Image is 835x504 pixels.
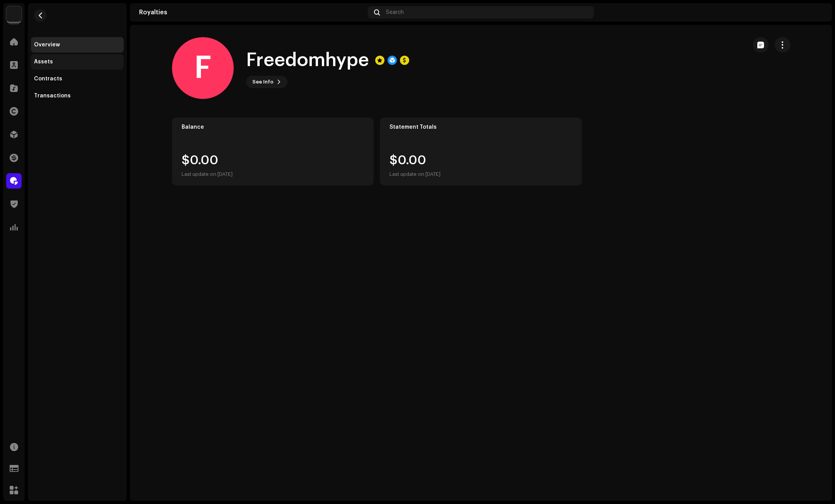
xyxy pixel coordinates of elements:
re-m-nav-item: Transactions [31,88,124,104]
div: Statement Totals [389,124,572,130]
re-o-card-value: Balance [172,117,374,186]
div: Transactions [34,93,71,99]
div: Assets [34,59,53,65]
button: See Info [246,76,287,88]
div: Last update on [DATE] [389,170,440,179]
div: F [172,37,234,99]
re-m-nav-item: Overview [31,37,124,53]
span: Search [386,9,404,15]
re-m-nav-item: Assets [31,54,124,70]
img: 94355213-6620-4dec-931c-2264d4e76804 [810,6,823,19]
h1: Freedomhype [246,48,369,73]
re-m-nav-item: Contracts [31,71,124,87]
re-o-card-value: Statement Totals [380,117,582,186]
span: See Info [252,74,274,90]
div: Contracts [34,76,62,82]
img: 1c16f3de-5afb-4452-805d-3f3454e20b1b [6,6,22,22]
div: Balance [182,124,364,130]
div: Last update on [DATE] [182,170,233,179]
div: Royalties [139,9,365,15]
div: Overview [34,42,60,48]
